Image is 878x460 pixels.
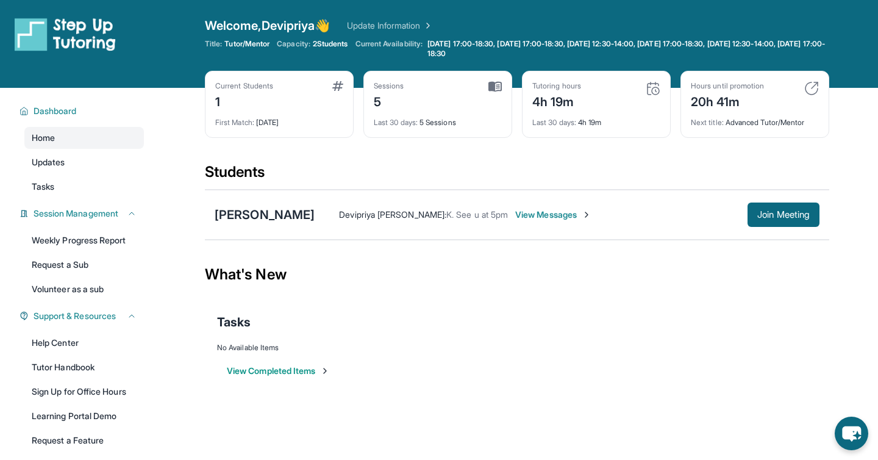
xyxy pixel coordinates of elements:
span: Next title : [691,118,724,127]
a: Update Information [347,20,432,32]
span: First Match : [215,118,254,127]
button: Support & Resources [29,310,137,322]
div: 4h 19m [532,110,660,128]
a: Updates [24,151,144,173]
span: [DATE] 17:00-18:30, [DATE] 17:00-18:30, [DATE] 12:30-14:00, [DATE] 17:00-18:30, [DATE] 12:30-14:0... [427,39,827,59]
div: Students [205,162,829,189]
img: card [488,81,502,92]
span: Home [32,132,55,144]
span: Tutor/Mentor [224,39,269,49]
div: 4h 19m [532,91,581,110]
span: 2 Students [313,39,348,49]
a: Tutor Handbook [24,356,144,378]
div: Hours until promotion [691,81,764,91]
span: Title: [205,39,222,49]
div: Current Students [215,81,273,91]
span: Last 30 days : [532,118,576,127]
div: What's New [205,248,829,301]
div: Sessions [374,81,404,91]
div: Advanced Tutor/Mentor [691,110,819,128]
img: card [646,81,660,96]
span: Devipriya [PERSON_NAME] : [339,209,446,220]
div: 5 [374,91,404,110]
a: Weekly Progress Report [24,229,144,251]
div: [PERSON_NAME] [215,206,315,223]
a: [DATE] 17:00-18:30, [DATE] 17:00-18:30, [DATE] 12:30-14:00, [DATE] 17:00-18:30, [DATE] 12:30-14:0... [425,39,829,59]
span: K. See u at 5pm [446,209,508,220]
div: Tutoring hours [532,81,581,91]
div: 5 Sessions [374,110,502,128]
span: Tasks [217,314,251,331]
span: Updates [32,156,65,168]
img: card [804,81,819,96]
span: Last 30 days : [374,118,418,127]
span: Session Management [34,207,118,220]
a: Help Center [24,332,144,354]
a: Sign Up for Office Hours [24,381,144,403]
div: 1 [215,91,273,110]
button: View Completed Items [227,365,330,377]
a: Home [24,127,144,149]
button: Session Management [29,207,137,220]
span: Welcome, Devipriya 👋 [205,17,330,34]
div: 20h 41m [691,91,764,110]
img: logo [15,17,116,51]
button: Dashboard [29,105,137,117]
span: Tasks [32,181,54,193]
span: Support & Resources [34,310,116,322]
span: Dashboard [34,105,77,117]
a: Learning Portal Demo [24,405,144,427]
a: Request a Sub [24,254,144,276]
div: [DATE] [215,110,343,128]
span: Current Availability: [355,39,423,59]
button: Join Meeting [748,203,819,227]
img: Chevron-Right [582,210,591,220]
span: Join Meeting [757,211,810,218]
img: Chevron Right [421,20,433,32]
a: Volunteer as a sub [24,278,144,300]
a: Tasks [24,176,144,198]
a: Request a Feature [24,429,144,451]
img: card [332,81,343,91]
span: Capacity: [277,39,310,49]
div: No Available Items [217,343,817,353]
span: View Messages [515,209,591,221]
button: chat-button [835,417,868,450]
